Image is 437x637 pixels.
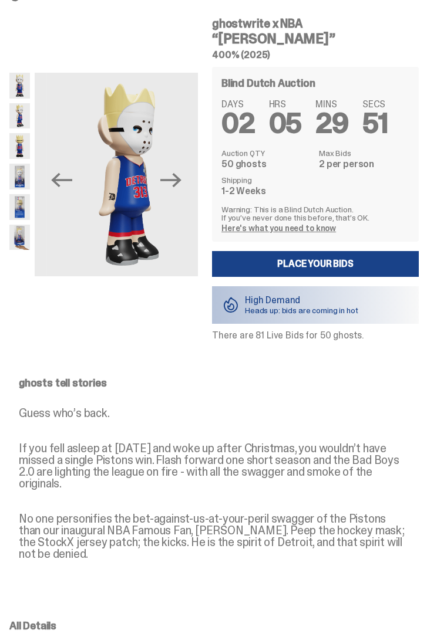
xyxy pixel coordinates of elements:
span: MINS [315,100,348,109]
p: All Details [9,621,419,631]
span: DAYS [221,100,255,109]
p: Guess who’s back. If you fell asleep at [DATE] and woke up after Christmas, you wouldn’t have mis... [19,407,409,560]
p: ghosts tell stories [19,378,409,388]
p: Warning: This is a Blind Dutch Auction. If you’ve never done this before, that’s OK. [221,205,409,222]
button: Next [158,167,184,193]
img: Copy%20of%20Eminem_NBA_400_3.png [9,103,30,129]
span: 51 [362,104,388,141]
img: Eminem_NBA_400_13.png [9,194,30,220]
dd: 2 per person [319,160,409,169]
img: Eminem_NBA_400_12.png [9,164,30,189]
h5: 400% (2025) [212,50,419,60]
p: High Demand [245,296,358,305]
span: HRS [269,100,302,109]
img: eminem%20scale.png [9,225,30,250]
img: Copy%20of%20Eminem_NBA_400_1.png [9,73,30,99]
dd: 1-2 Weeks [221,187,312,196]
h3: “[PERSON_NAME]” [212,32,419,46]
span: 05 [269,104,302,141]
dd: 50 ghosts [221,160,312,169]
p: There are 81 Live Bids for 50 ghosts. [212,331,419,340]
dt: Max Bids [319,149,409,157]
a: Place your Bids [212,251,419,277]
h4: Blind Dutch Auction [221,78,315,89]
h4: ghostwrite x NBA [212,18,419,29]
img: Copy%20of%20Eminem_NBA_400_3.png [46,73,210,277]
p: Heads up: bids are coming in hot [245,306,358,314]
span: SECS [362,100,388,109]
span: 02 [221,104,255,141]
img: Copy%20of%20Eminem_NBA_400_6.png [9,133,30,159]
dt: Auction QTY [221,149,312,157]
button: Previous [49,167,75,193]
dt: Shipping [221,176,312,184]
a: Here's what you need to know [221,223,336,233]
span: 29 [315,104,348,141]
